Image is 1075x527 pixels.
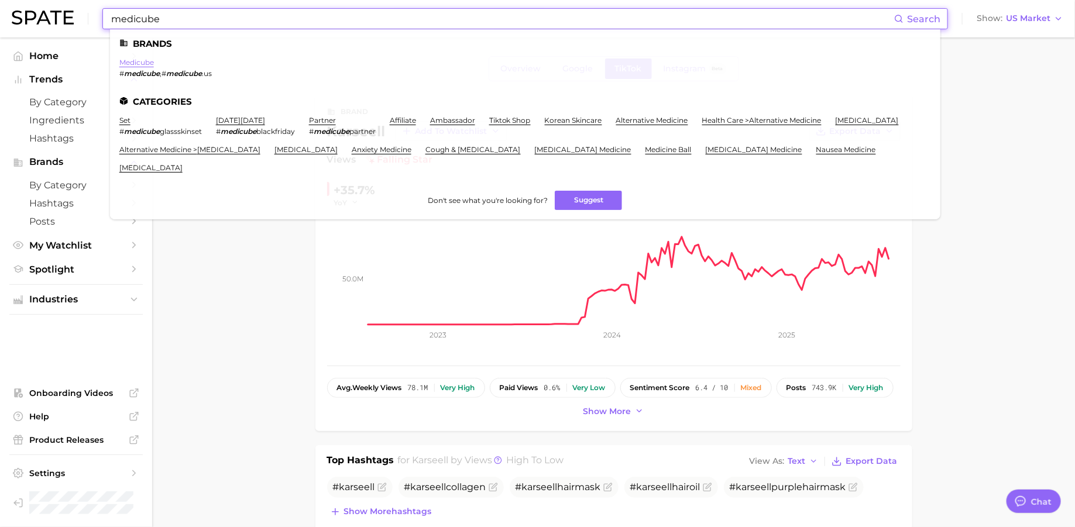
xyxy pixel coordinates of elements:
[907,13,940,25] span: Search
[342,274,363,283] tspan: 50.0m
[9,408,143,425] a: Help
[9,194,143,212] a: Hashtags
[9,93,143,111] a: by Category
[489,483,498,492] button: Flag as miscategorized or irrelevant
[29,198,123,209] span: Hashtags
[535,145,631,154] a: [MEDICAL_DATA] medicine
[637,481,672,492] span: karseell
[344,507,432,516] span: Show more hashtags
[583,407,631,416] span: Show more
[29,388,123,398] span: Onboarding Videos
[327,453,394,470] h1: Top Hashtags
[730,481,846,492] span: # purplehairmask
[696,384,729,392] span: 6.4 / 10
[849,483,858,492] button: Flag as miscategorized or irrelevant
[162,69,166,78] span: #
[337,384,402,392] span: weekly views
[630,384,690,392] span: sentiment score
[29,468,123,478] span: Settings
[29,294,123,305] span: Industries
[160,127,202,136] span: glassskinset
[9,464,143,482] a: Settings
[9,153,143,171] button: Brands
[411,481,447,492] span: karseell
[816,145,876,154] a: nausea medicine
[29,435,123,445] span: Product Releases
[119,69,124,78] span: #
[309,127,314,136] span: #
[603,483,613,492] button: Flag as miscategorized or irrelevant
[29,50,123,61] span: Home
[119,116,130,125] a: set
[506,454,564,466] span: high to low
[124,127,160,136] em: medicube
[9,212,143,230] a: Posts
[29,264,123,275] span: Spotlight
[119,39,931,49] li: Brands
[404,481,486,492] span: # collagen
[29,240,123,251] span: My Watchlist
[977,15,1002,22] span: Show
[544,384,561,392] span: 0.6%
[581,404,647,419] button: Show more
[750,458,785,464] span: View As
[9,488,143,518] a: Log out. Currently logged in as Yarden Horwitz with e-mail yarden@spate.nyc.
[202,69,212,78] span: .us
[166,69,202,78] em: medicube
[119,163,183,172] a: [MEDICAL_DATA]
[703,483,712,492] button: Flag as miscategorized or irrelevant
[829,453,900,470] button: Export Data
[545,116,602,125] a: korean skincare
[412,454,448,466] span: karseell
[119,127,124,136] span: #
[29,180,123,191] span: by Category
[349,127,376,136] span: partner
[29,411,123,422] span: Help
[490,378,616,398] button: paid views0.6%Very low
[620,378,772,398] button: sentiment score6.4 / 10Mixed
[333,481,375,492] span: #
[736,481,772,492] span: karseell
[119,69,212,78] div: ,
[603,330,621,339] tspan: 2024
[256,127,295,136] span: blackfriday
[119,58,154,67] a: medicube
[9,431,143,449] a: Product Releases
[408,384,428,392] span: 78.1m
[441,384,475,392] div: Very high
[9,71,143,88] button: Trends
[377,483,387,492] button: Flag as miscategorized or irrelevant
[430,116,475,125] a: ambassador
[500,384,538,392] span: paid views
[29,157,123,167] span: Brands
[430,330,447,339] tspan: 2023
[428,196,548,205] span: Don't see what you're looking for?
[9,260,143,278] a: Spotlight
[309,116,336,125] a: partner
[849,384,884,392] div: Very high
[12,11,74,25] img: SPATE
[110,9,894,29] input: Search here for a brand, industry, or ingredient
[812,384,837,392] span: 743.9k
[836,116,899,125] a: [MEDICAL_DATA]
[9,47,143,65] a: Home
[573,384,606,392] div: Very low
[786,384,806,392] span: posts
[9,384,143,402] a: Onboarding Videos
[9,236,143,254] a: My Watchlist
[119,145,260,154] a: alternative medicine >[MEDICAL_DATA]
[645,145,692,154] a: medicine ball
[327,504,435,520] button: Show morehashtags
[9,291,143,308] button: Industries
[216,116,265,125] a: [DATE][DATE]
[706,145,802,154] a: [MEDICAL_DATA] medicine
[397,453,564,470] h2: for by Views
[777,378,894,398] button: posts743.9kVery high
[489,116,531,125] a: tiktok shop
[522,481,558,492] span: karseell
[29,133,123,144] span: Hashtags
[216,127,221,136] span: #
[339,481,375,492] span: karseell
[974,11,1066,26] button: ShowUS Market
[788,458,806,464] span: Text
